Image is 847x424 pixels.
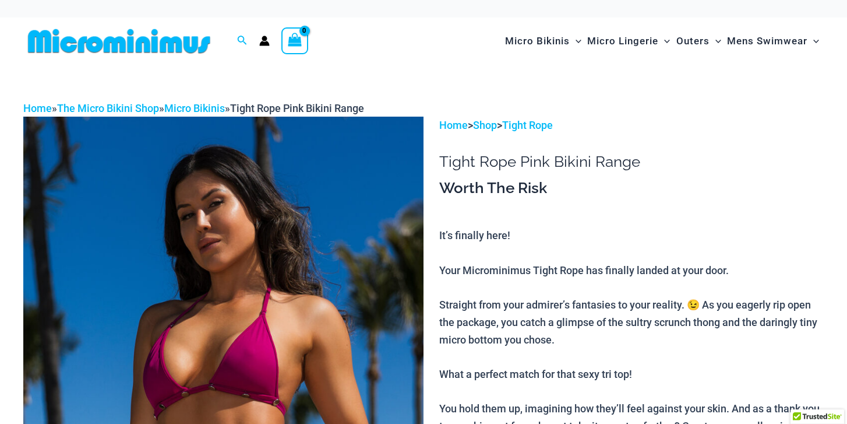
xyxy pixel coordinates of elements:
a: View Shopping Cart, empty [281,27,308,54]
a: Micro Bikinis [164,102,225,114]
span: Mens Swimwear [727,26,807,56]
a: Account icon link [259,36,270,46]
a: Micro LingerieMenu ToggleMenu Toggle [584,23,673,59]
h3: Worth The Risk [439,178,824,198]
a: Home [23,102,52,114]
span: Tight Rope Pink Bikini Range [230,102,364,114]
a: Tight Rope [502,119,553,131]
span: » » » [23,102,364,114]
span: Micro Bikinis [505,26,570,56]
a: Shop [473,119,497,131]
span: Menu Toggle [710,26,721,56]
a: Micro BikinisMenu ToggleMenu Toggle [502,23,584,59]
nav: Site Navigation [500,22,824,61]
p: > > [439,117,824,134]
img: MM SHOP LOGO FLAT [23,28,215,54]
span: Menu Toggle [658,26,670,56]
span: Outers [676,26,710,56]
a: Home [439,119,468,131]
span: Menu Toggle [807,26,819,56]
a: Search icon link [237,34,248,48]
a: The Micro Bikini Shop [57,102,159,114]
a: Mens SwimwearMenu ToggleMenu Toggle [724,23,822,59]
h1: Tight Rope Pink Bikini Range [439,153,824,171]
span: Micro Lingerie [587,26,658,56]
span: Menu Toggle [570,26,581,56]
a: OutersMenu ToggleMenu Toggle [673,23,724,59]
